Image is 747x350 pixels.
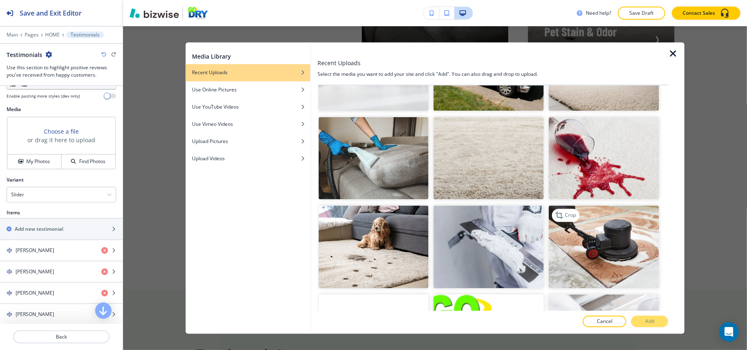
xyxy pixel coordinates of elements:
button: Use Online Pictures [185,82,310,99]
img: Bizwise Logo [130,8,179,18]
button: Back [13,330,110,343]
div: Open Intercom Messenger [719,322,739,342]
p: Cancel [597,318,612,325]
button: Save Draft [618,7,665,20]
h4: Use Online Pictures [192,86,237,94]
h2: Testimonials [7,50,42,59]
p: Testimonials [71,32,100,38]
h4: Use YouTube Videos [192,104,239,111]
button: Upload Pictures [185,133,310,150]
h2: Save and Exit Editor [20,8,82,18]
button: HOME [45,32,60,38]
button: Main [7,32,18,38]
h4: [PERSON_NAME] [16,247,54,254]
button: Use Vimeo Videos [185,116,310,133]
p: Contact Sales [683,9,715,17]
h2: Variant [7,176,24,184]
button: My Photos [7,155,62,169]
button: Upload Videos [185,150,310,168]
button: Recent Uploads [185,64,310,82]
h4: Upload Pictures [192,138,228,145]
img: Drag [7,311,12,317]
div: Crop [552,209,580,222]
h4: [PERSON_NAME] [16,311,54,318]
h4: Use Vimeo Videos [192,121,233,128]
h3: Recent Uploads [318,59,361,68]
button: Cancel [583,316,626,327]
h4: Select the media you want to add your site and click "Add". You can also drag and drop to upload. [318,71,668,78]
h3: or drag it here to upload [27,136,95,144]
div: Choose a fileor drag it here to uploadMy PhotosFind Photos [7,116,116,170]
button: Use YouTube Videos [185,99,310,116]
h4: Enable pasting more styles (dev only) [7,93,80,99]
h4: Upload Videos [192,155,225,163]
h4: [PERSON_NAME] [16,289,54,297]
h4: Recent Uploads [192,69,228,77]
img: Drag [7,248,12,253]
img: Your Logo [186,7,208,19]
button: Choose a file [44,127,79,136]
p: Back [14,333,109,341]
h4: My Photos [26,158,50,165]
h4: Slider [11,191,24,198]
p: Save Draft [628,9,655,17]
img: Drag [7,290,12,296]
h3: Use this section to highlight positive reviews you've received from happy customers. [7,64,116,79]
img: Drag [7,269,12,275]
button: Find Photos [62,155,115,169]
button: Contact Sales [672,7,740,20]
h2: Items [7,209,20,216]
h4: [PERSON_NAME] [16,268,54,275]
p: Crop [565,212,576,219]
button: Testimonials [66,32,104,38]
button: Pages [25,32,39,38]
h2: Media Library [192,52,231,61]
h2: Media [7,106,116,113]
h3: Need help? [586,9,611,17]
h4: Find Photos [79,158,105,165]
h2: Add new testimonial [15,225,63,233]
